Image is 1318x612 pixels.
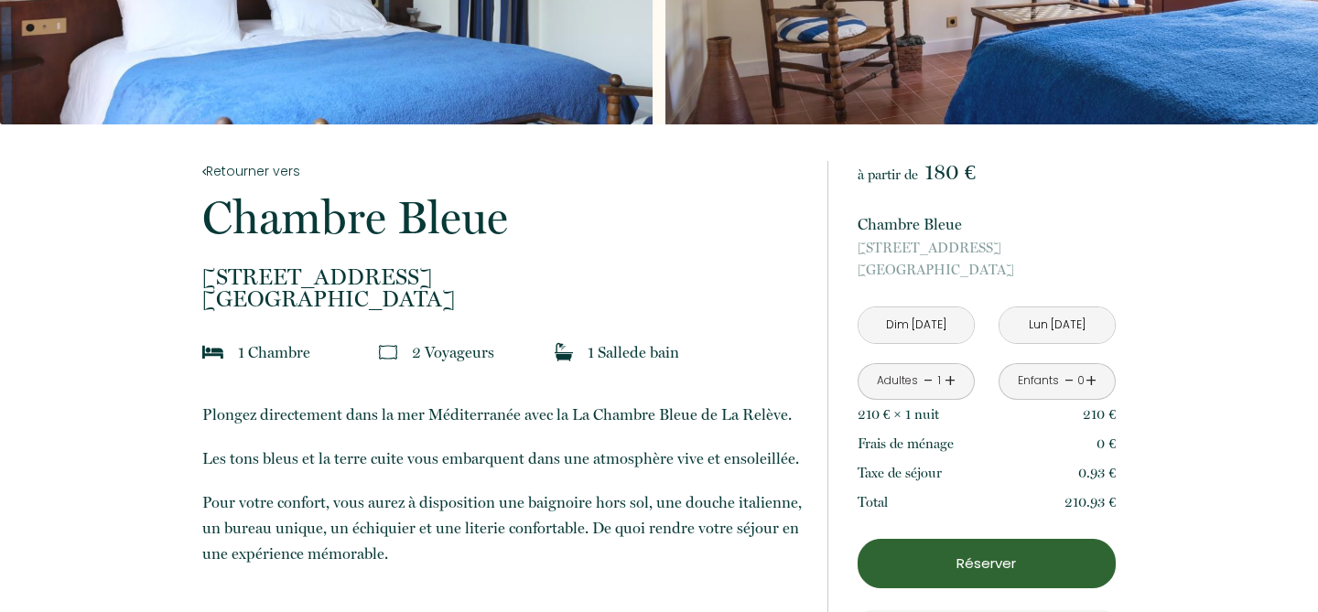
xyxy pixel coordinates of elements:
div: 1 [934,372,944,390]
div: 0 [1076,372,1086,390]
p: Pour votre confort, vous aurez à disposition une baignoire hors sol, une douche italienne, un bur... [202,489,803,566]
a: + [1086,367,1097,395]
p: 0 € [1097,433,1116,455]
div: Enfants [1018,372,1059,390]
span: [STREET_ADDRESS] [858,237,1116,259]
span: à partir de [858,166,918,183]
p: Frais de ménage [858,433,954,455]
input: Départ [999,307,1115,343]
input: Arrivée [859,307,974,343]
p: Plongez directement dans la mer Méditerranée avec la La Chambre Bleue de La Relève. [202,402,803,427]
p: [GEOGRAPHIC_DATA] [202,266,803,310]
button: Réserver [858,539,1116,588]
p: 2 Voyageur [412,339,494,365]
span: s [488,343,494,361]
p: [GEOGRAPHIC_DATA] [858,237,1116,281]
p: Taxe de séjour [858,462,942,484]
a: - [1064,367,1075,395]
img: guests [379,343,397,361]
p: Total [858,491,888,513]
a: Retourner vers [202,161,803,181]
p: 210.93 € [1064,491,1116,513]
a: - [924,367,934,395]
p: Chambre Bleue [858,211,1116,237]
p: 1 Salle de bain [588,339,679,365]
p: Réserver [864,553,1109,574]
a: + [945,367,956,395]
p: 210 € × 1 nuit [858,403,939,425]
p: 1 Chambre [238,339,310,365]
p: 210 € [1083,403,1116,425]
p: 0.93 € [1078,462,1116,484]
span: [STREET_ADDRESS] [202,266,803,288]
p: Chambre Bleue [202,195,803,241]
span: 180 € [924,159,976,185]
div: Adultes [877,372,918,390]
p: Les tons bleus et la terre cuite vous embarquent dans une atmosphère vive et ensoleillée. [202,446,803,471]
